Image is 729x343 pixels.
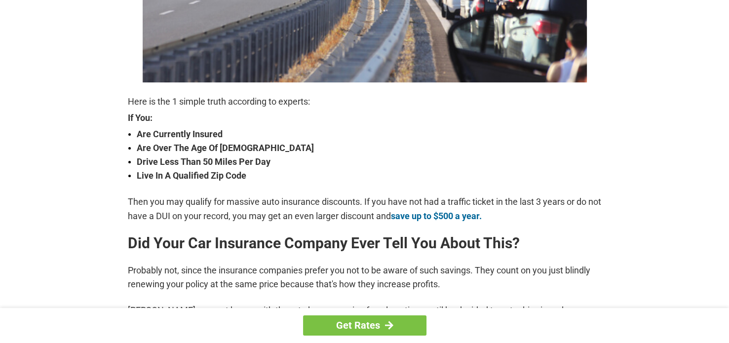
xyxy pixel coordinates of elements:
[137,169,602,183] strong: Live In A Qualified Zip Code
[128,195,602,223] p: Then you may qualify for massive auto insurance discounts. If you have not had a traffic ticket i...
[137,155,602,169] strong: Drive Less Than 50 Miles Per Day
[128,95,602,109] p: Here is the 1 simple truth according to experts:
[128,114,602,122] strong: If You:
[128,235,602,251] h2: Did Your Car Insurance Company Ever Tell You About This?
[137,141,602,155] strong: Are Over The Age Of [DEMOGRAPHIC_DATA]
[137,127,602,141] strong: Are Currently Insured
[128,264,602,291] p: Probably not, since the insurance companies prefer you not to be aware of such savings. They coun...
[128,304,602,331] p: [PERSON_NAME] was not happy with the rate he was paying for a long time, until he decided to ente...
[303,315,426,336] a: Get Rates
[391,211,482,221] a: save up to $500 a year.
